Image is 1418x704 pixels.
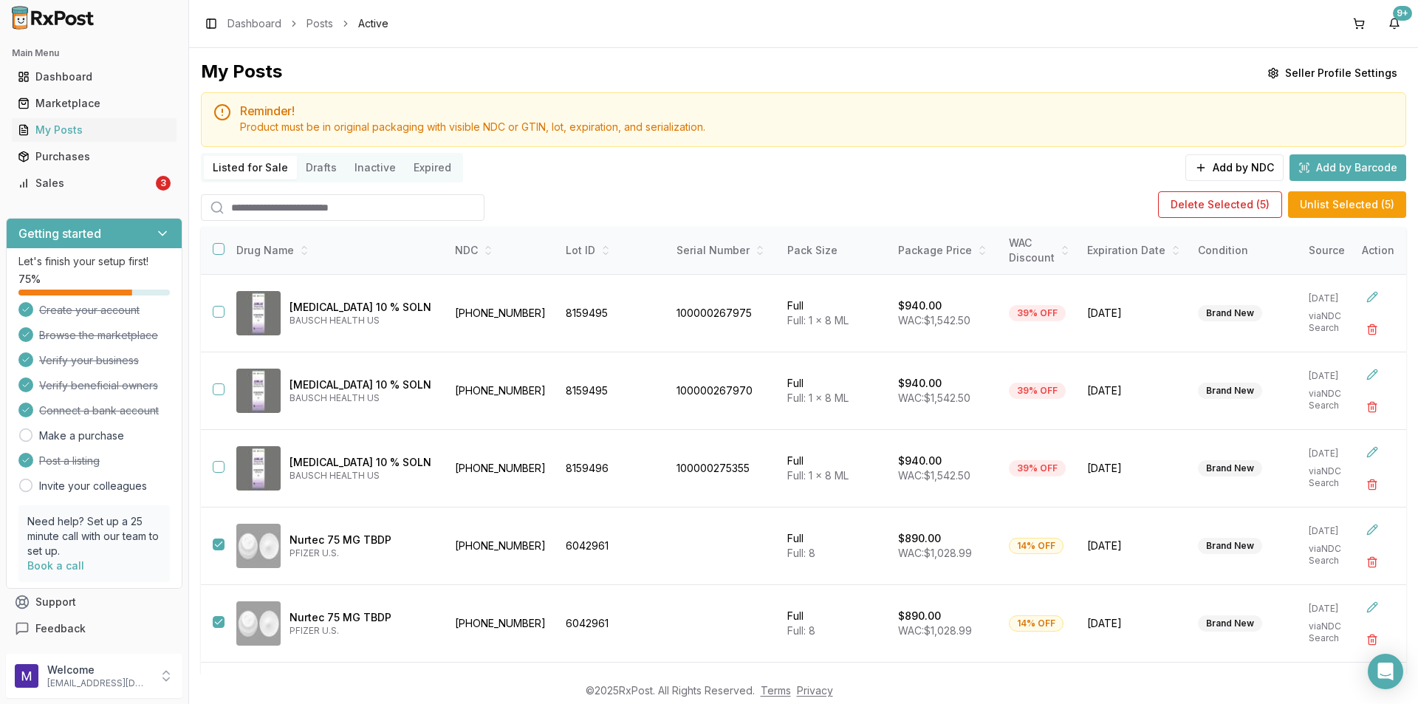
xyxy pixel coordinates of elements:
[557,508,668,585] td: 6042961
[18,254,170,269] p: Let's finish your setup first!
[290,470,434,482] p: BAUSCH HEALTH US
[240,105,1394,117] h5: Reminder!
[18,149,171,164] div: Purchases
[778,430,889,508] td: Full
[1359,284,1386,310] button: Edit
[1198,383,1262,399] div: Brand New
[797,684,833,697] a: Privacy
[47,663,150,677] p: Welcome
[1359,316,1386,343] button: Delete
[236,601,281,646] img: Nurtec 75 MG TBDP
[898,243,991,258] div: Package Price
[18,176,153,191] div: Sales
[1198,460,1262,476] div: Brand New
[1009,236,1069,265] div: WAC Discount
[446,508,557,585] td: [PHONE_NUMBER]
[1158,191,1282,218] button: Delete Selected (5)
[1087,306,1180,321] span: [DATE]
[6,171,182,195] button: Sales3
[12,90,177,117] a: Marketplace
[668,430,778,508] td: 100000275355
[12,143,177,170] a: Purchases
[557,430,668,508] td: 8159496
[12,64,177,90] a: Dashboard
[290,533,434,547] p: Nurtec 75 MG TBDP
[1087,616,1180,631] span: [DATE]
[6,6,100,30] img: RxPost Logo
[1009,615,1063,632] div: 14% OFF
[6,615,182,642] button: Feedback
[1189,227,1300,275] th: Condition
[1309,465,1365,489] p: via NDC Search
[201,60,282,86] div: My Posts
[557,352,668,430] td: 8159495
[1359,516,1386,543] button: Edit
[1309,388,1365,411] p: via NDC Search
[1198,538,1262,554] div: Brand New
[787,624,815,637] span: Full: 8
[290,315,434,327] p: BAUSCH HEALTH US
[236,291,281,335] img: Jublia 10 % SOLN
[290,377,434,392] p: [MEDICAL_DATA] 10 % SOLN
[898,531,941,546] p: $890.00
[12,170,177,196] a: Sales3
[1309,525,1365,537] p: [DATE]
[787,547,815,559] span: Full: 8
[1309,448,1365,459] p: [DATE]
[290,392,434,404] p: BAUSCH HEALTH US
[18,225,101,242] h3: Getting started
[405,156,460,180] button: Expired
[898,298,942,313] p: $940.00
[18,272,41,287] span: 75 %
[566,243,659,258] div: Lot ID
[1359,594,1386,621] button: Edit
[787,314,849,327] span: Full: 1 x 8 ML
[1009,538,1063,554] div: 14% OFF
[39,378,158,393] span: Verify beneficial owners
[1309,310,1365,334] p: via NDC Search
[898,376,942,391] p: $940.00
[204,156,297,180] button: Listed for Sale
[778,585,889,663] td: Full
[446,275,557,352] td: [PHONE_NUMBER]
[787,469,849,482] span: Full: 1 x 8 ML
[1359,471,1386,498] button: Delete
[227,16,388,31] nav: breadcrumb
[6,589,182,615] button: Support
[6,92,182,115] button: Marketplace
[15,664,38,688] img: User avatar
[297,156,346,180] button: Drafts
[290,300,434,315] p: [MEDICAL_DATA] 10 % SOLN
[47,677,150,689] p: [EMAIL_ADDRESS][DOMAIN_NAME]
[1393,6,1412,21] div: 9+
[358,16,388,31] span: Active
[290,625,434,637] p: PFIZER U.S.
[6,65,182,89] button: Dashboard
[6,145,182,168] button: Purchases
[290,547,434,559] p: PFIZER U.S.
[1383,12,1406,35] button: 9+
[290,610,434,625] p: Nurtec 75 MG TBDP
[236,369,281,413] img: Jublia 10 % SOLN
[39,479,147,493] a: Invite your colleagues
[1309,293,1365,304] p: [DATE]
[18,69,171,84] div: Dashboard
[898,314,970,327] span: WAC: $1,542.50
[1009,460,1066,476] div: 39% OFF
[1087,539,1180,553] span: [DATE]
[677,243,770,258] div: Serial Number
[240,120,1394,134] div: Product must be in original packaging with visible NDC or GTIN, lot, expiration, and serialization.
[446,352,557,430] td: [PHONE_NUMBER]
[898,454,942,468] p: $940.00
[156,176,171,191] div: 3
[1368,654,1403,689] div: Open Intercom Messenger
[668,352,778,430] td: 100000267970
[39,303,140,318] span: Create your account
[1309,243,1365,258] div: Source
[39,353,139,368] span: Verify your business
[1087,461,1180,476] span: [DATE]
[1289,154,1406,181] button: Add by Barcode
[898,469,970,482] span: WAC: $1,542.50
[778,508,889,585] td: Full
[27,559,84,572] a: Book a call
